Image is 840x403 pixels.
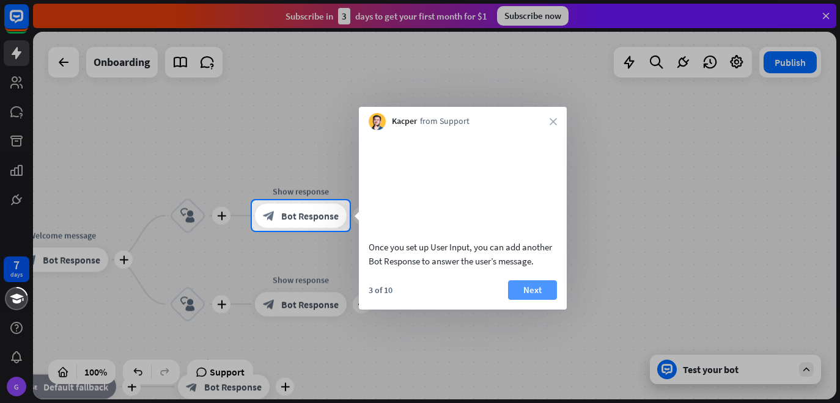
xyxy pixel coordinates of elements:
[550,118,557,125] i: close
[369,285,392,296] div: 3 of 10
[369,240,557,268] div: Once you set up User Input, you can add another Bot Response to answer the user’s message.
[420,115,470,128] span: from Support
[508,280,557,300] button: Next
[281,209,339,222] span: Bot Response
[10,5,46,42] button: Open LiveChat chat widget
[392,115,417,128] span: Kacper
[263,209,275,222] i: block_bot_response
